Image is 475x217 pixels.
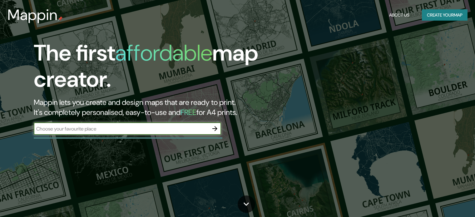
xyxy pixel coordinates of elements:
h1: affordable [115,38,212,67]
h1: The first map creator. [34,40,271,97]
iframe: Help widget launcher [419,193,468,210]
h3: Mappin [7,6,58,24]
button: About Us [387,9,412,21]
button: Create yourmap [422,9,468,21]
h5: FREE [181,107,196,117]
h2: Mappin lets you create and design maps that are ready to print. It's completely personalised, eas... [34,97,271,117]
img: mappin-pin [58,16,63,21]
input: Choose your favourite place [34,125,209,132]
